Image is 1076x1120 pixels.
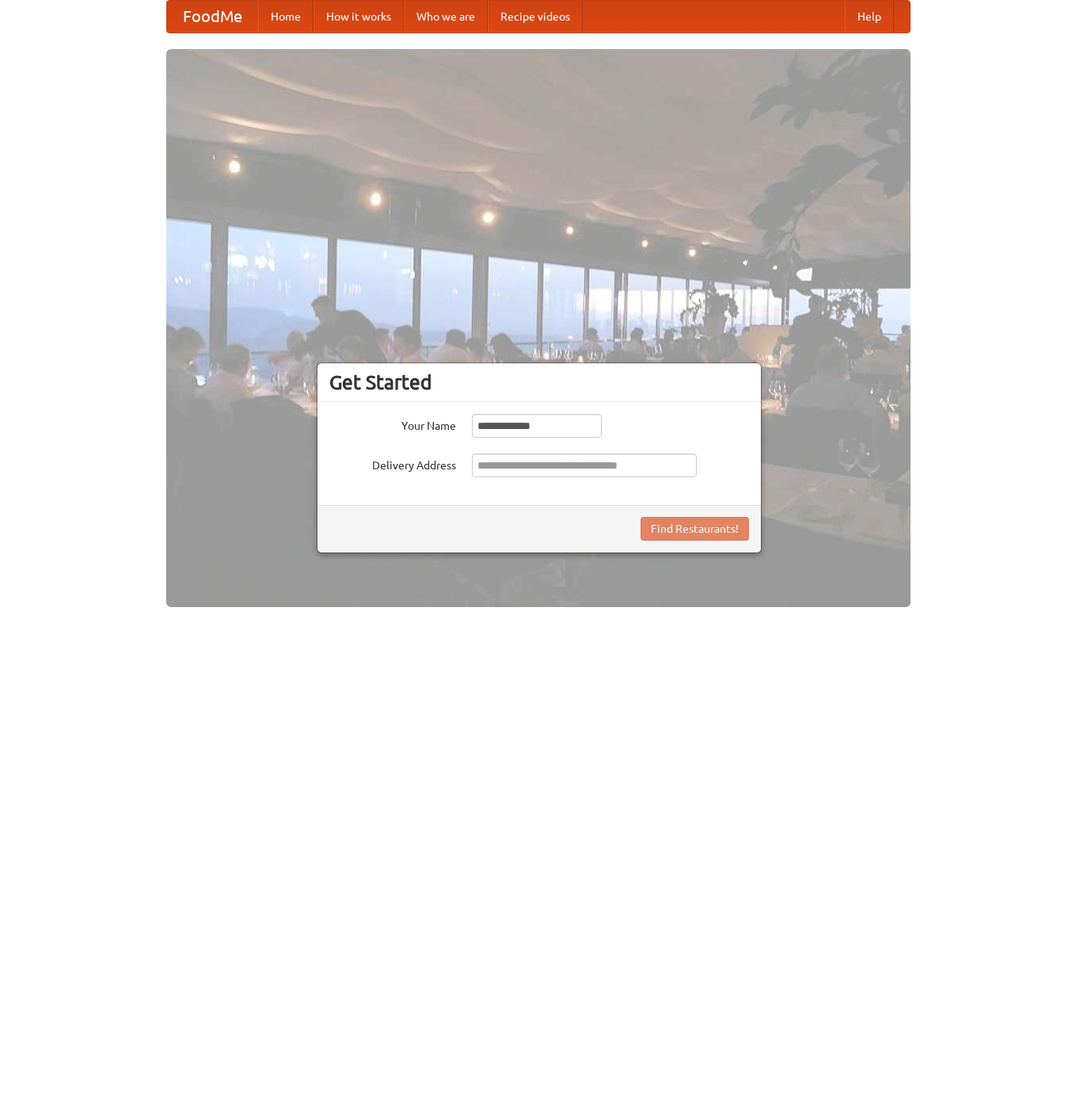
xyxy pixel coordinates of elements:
[329,454,456,473] label: Delivery Address
[488,1,583,32] a: Recipe videos
[641,517,749,541] button: Find Restaurants!
[167,1,258,32] a: FoodMe
[258,1,314,32] a: Home
[329,414,456,434] label: Your Name
[845,1,894,32] a: Help
[329,370,749,394] h3: Get Started
[404,1,488,32] a: Who we are
[314,1,404,32] a: How it works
